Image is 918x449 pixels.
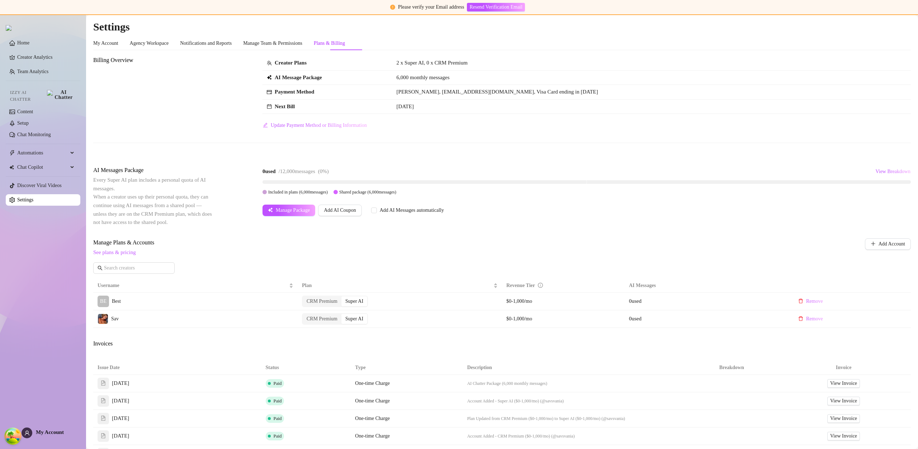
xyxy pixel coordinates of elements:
button: Add AI Coupon [318,205,361,216]
th: Username [93,279,298,293]
span: Every Super AI plan includes a personal quota of AI messages. When a creator uses up their person... [93,177,212,225]
span: Sav [111,316,119,321]
span: [DATE] [112,397,129,405]
span: Paid [274,398,282,403]
span: Paid [274,433,282,439]
td: $0-1,000/mo [502,310,625,328]
span: 0 used [629,298,642,304]
span: Paid [274,416,282,421]
th: Plan [298,279,502,293]
input: Search creators [104,264,165,272]
a: View Invoice [827,379,860,388]
span: user [24,430,30,436]
span: Paid [274,381,282,386]
span: [DATE] [112,414,129,423]
div: CRM Premium [303,314,341,324]
span: Username [98,282,288,290]
th: AI Messages [625,279,788,293]
div: Please verify your Email address [398,3,464,11]
span: Billing Overview [93,56,214,65]
h2: Settings [93,20,911,34]
strong: Creator Plans [275,60,307,66]
span: Included in plans ( 6,000 messages) [268,190,328,195]
button: View Breakdown [875,166,911,177]
span: Shared package ( 6,000 messages) [339,190,396,195]
a: Settings [17,197,33,202]
span: file-text [101,416,106,421]
button: Remove [792,313,829,325]
a: Chat Monitoring [17,132,51,137]
span: Add AI Coupon [324,207,356,213]
span: [DATE] [397,104,414,109]
button: Remove [792,296,829,307]
span: credit-card [267,90,272,95]
button: Update Payment Method or Billing Information [262,120,367,131]
a: Team Analytics [17,69,48,74]
span: View Invoice [830,432,857,440]
span: View Breakdown [875,169,910,175]
div: Super AI [341,296,367,306]
th: Invoice [776,361,911,375]
span: Account Added - Super AI ($0-1,000/mo) (@savsvania) [467,398,564,403]
th: Description [463,361,687,375]
span: Manage Package [276,207,310,213]
strong: AI Message Package [275,75,322,80]
span: 2 x Super AI, 0 x CRM Premium [397,60,468,66]
span: Manage Plans & Accounts [93,238,816,247]
span: AI Messages Package [93,166,214,175]
span: Revenue Tier [506,283,535,288]
strong: Payment Method [275,89,314,95]
span: AI Chatter Package (6,000 monthly messages) [467,381,547,386]
td: One-time Charge [351,410,463,427]
div: Manage Team & Permissions [243,39,302,47]
a: Content [17,109,33,114]
span: [DATE] [112,432,129,440]
img: AI Chatter [47,90,75,100]
td: One-time Charge [351,392,463,410]
span: [DATE] [112,379,129,388]
span: Remove [806,316,823,322]
span: Chat Copilot [17,162,68,173]
strong: 0 used [262,168,276,174]
span: View Invoice [830,397,857,405]
span: Plan [302,282,492,290]
strong: Next Bill [275,104,295,109]
div: Super AI [341,314,367,324]
span: thunderbolt [9,150,15,156]
span: Izzy AI Chatter [10,89,44,103]
span: View Invoice [830,379,857,387]
td: $0-1,000/mo [502,293,625,310]
th: Issue Date [93,361,261,375]
div: segmented control [302,313,368,325]
div: My Account [93,39,118,47]
a: View Invoice [827,414,860,423]
span: / 12,000 messages [279,168,315,174]
span: ( 0 %) [318,168,329,174]
span: calendar [267,104,272,109]
th: Status [261,361,351,375]
span: file-text [101,381,106,386]
span: BE [100,297,107,305]
span: Resend Verification Email [469,4,522,10]
span: My Account [36,429,64,435]
span: file-text [101,398,106,403]
td: One-time Charge [351,375,463,392]
span: Best [112,298,121,304]
button: Open Tanstack query devtools [6,429,20,443]
span: info-circle [538,283,543,288]
div: Add AI Messages automatically [380,206,444,214]
span: 6,000 monthly messages [397,73,450,82]
div: CRM Premium [303,296,341,306]
div: Agency Workspace [130,39,169,47]
span: Remove [806,298,823,304]
span: 0 used [629,316,642,321]
a: Setup [17,120,29,126]
a: Creator Analytics [17,52,75,63]
span: View Invoice [830,415,857,422]
button: Resend Verification Email [467,3,525,11]
span: Update Payment Method or Billing Information [271,123,367,128]
img: Chat Copilot [9,165,14,170]
img: logo.svg [6,25,11,31]
div: Notifications and Reports [180,39,232,47]
div: segmented control [302,296,368,307]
